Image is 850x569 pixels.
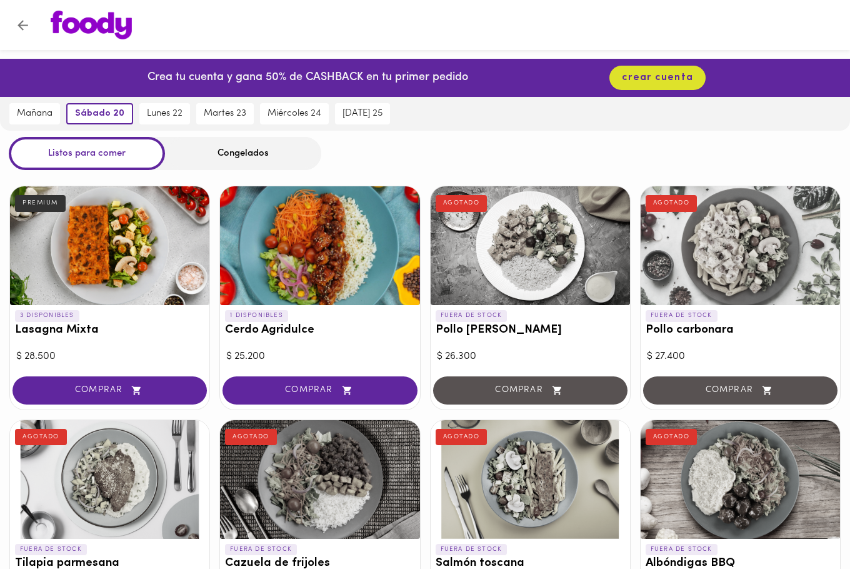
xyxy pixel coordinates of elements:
p: 1 DISPONIBLES [225,310,288,321]
div: AGOTADO [646,195,697,211]
span: miércoles 24 [267,108,321,119]
span: martes 23 [204,108,246,119]
button: COMPRAR [12,376,207,405]
button: Volver [7,10,38,41]
button: mañana [9,103,60,124]
h3: Pollo [PERSON_NAME] [436,324,625,337]
div: Cerdo Agridulce [220,186,419,305]
div: Listos para comer [9,137,165,170]
div: Albóndigas BBQ [641,420,840,539]
div: Lasagna Mixta [10,186,209,305]
div: $ 27.400 [647,350,834,364]
div: AGOTADO [436,429,487,445]
p: 3 DISPONIBLES [15,310,79,321]
iframe: Messagebird Livechat Widget [777,496,837,556]
h3: Cerdo Agridulce [225,324,414,337]
button: [DATE] 25 [335,103,390,124]
span: lunes 22 [147,108,182,119]
span: crear cuenta [622,72,693,84]
span: mañana [17,108,52,119]
p: FUERA DE STOCK [436,310,507,321]
div: Tilapia parmesana [10,420,209,539]
div: AGOTADO [436,195,487,211]
button: miércoles 24 [260,103,329,124]
p: FUERA DE STOCK [436,544,507,555]
p: FUERA DE STOCK [225,544,297,555]
span: COMPRAR [238,385,401,396]
div: Cazuela de frijoles [220,420,419,539]
div: $ 25.200 [226,350,413,364]
span: [DATE] 25 [342,108,382,119]
button: COMPRAR [222,376,417,405]
button: martes 23 [196,103,254,124]
div: Congelados [165,137,321,170]
div: AGOTADO [646,429,697,445]
p: FUERA DE STOCK [646,544,717,555]
img: logo.png [51,11,132,39]
p: FUERA DE STOCK [646,310,717,321]
div: AGOTADO [15,429,67,445]
p: FUERA DE STOCK [15,544,87,555]
div: Pollo Tikka Massala [431,186,630,305]
h3: Pollo carbonara [646,324,835,337]
div: AGOTADO [225,429,277,445]
button: crear cuenta [609,66,706,90]
div: $ 28.500 [16,350,203,364]
div: $ 26.300 [437,350,624,364]
div: Pollo carbonara [641,186,840,305]
span: COMPRAR [28,385,191,396]
button: lunes 22 [139,103,190,124]
h3: Lasagna Mixta [15,324,204,337]
div: Salmón toscana [431,420,630,539]
div: PREMIUM [15,195,66,211]
p: Crea tu cuenta y gana 50% de CASHBACK en tu primer pedido [147,70,468,86]
button: sábado 20 [66,103,133,124]
span: sábado 20 [75,108,124,119]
